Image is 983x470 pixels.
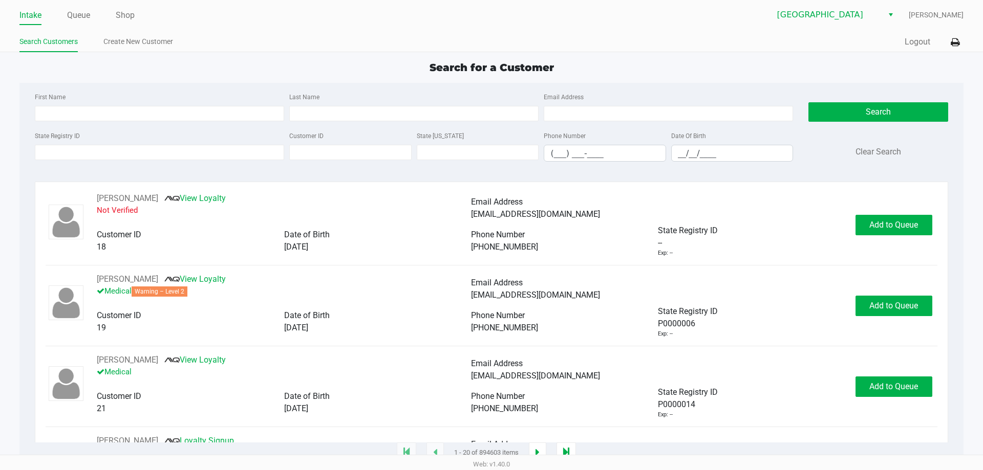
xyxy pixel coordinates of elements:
[471,359,523,368] span: Email Address
[97,273,158,285] button: See customer info
[284,230,330,239] span: Date of Birth
[471,439,523,449] span: Email Address
[19,35,78,48] a: Search Customers
[471,404,538,413] span: [PHONE_NUMBER]
[19,8,41,23] a: Intake
[856,215,932,235] button: Add to Queue
[544,131,586,141] label: Phone Number
[164,274,226,284] a: View Loyalty
[284,391,330,401] span: Date of Birth
[808,102,948,122] button: Search
[672,145,793,161] input: Format: MM/DD/YYYY
[284,323,308,332] span: [DATE]
[544,145,666,162] kendo-maskedtextbox: Format: (999) 999-9999
[471,310,525,320] span: Phone Number
[397,442,416,463] app-submit-button: Move to first page
[909,10,964,20] span: [PERSON_NAME]
[658,330,673,339] div: Exp: --
[671,145,794,162] kendo-maskedtextbox: Format: MM/DD/YYYY
[658,411,673,419] div: Exp: --
[289,131,324,141] label: Customer ID
[97,366,471,378] p: Medical
[658,249,673,258] div: Exp: --
[658,398,695,411] span: P0000014
[97,285,471,297] p: Medical
[856,376,932,397] button: Add to Queue
[35,93,66,102] label: First Name
[97,354,158,366] button: See customer info
[471,230,525,239] span: Phone Number
[35,131,80,141] label: State Registry ID
[97,435,158,447] button: See customer info
[557,442,576,463] app-submit-button: Move to last page
[471,242,538,252] span: [PHONE_NUMBER]
[869,382,918,391] span: Add to Queue
[284,404,308,413] span: [DATE]
[658,387,718,397] span: State Registry ID
[97,205,471,216] p: Not Verified
[869,301,918,310] span: Add to Queue
[454,447,519,458] span: 1 - 20 of 894603 items
[471,371,600,381] span: [EMAIL_ADDRESS][DOMAIN_NAME]
[473,460,510,468] span: Web: v1.40.0
[426,442,444,463] app-submit-button: Previous
[97,242,106,252] span: 18
[284,310,330,320] span: Date of Birth
[116,8,135,23] a: Shop
[544,93,584,102] label: Email Address
[284,242,308,252] span: [DATE]
[97,404,106,413] span: 21
[471,290,600,300] span: [EMAIL_ADDRESS][DOMAIN_NAME]
[471,278,523,287] span: Email Address
[97,230,141,239] span: Customer ID
[856,296,932,316] button: Add to Queue
[97,192,158,205] button: See customer info
[471,197,523,207] span: Email Address
[529,442,546,463] app-submit-button: Next
[471,391,525,401] span: Phone Number
[164,436,234,445] a: Loyalty Signup
[777,9,877,21] span: [GEOGRAPHIC_DATA]
[883,6,898,24] button: Select
[856,146,901,158] button: Clear Search
[658,226,718,235] span: State Registry ID
[132,286,187,297] span: Warning – Level 2
[658,237,662,249] span: --
[67,8,90,23] a: Queue
[544,145,666,161] input: Format: (999) 999-9999
[417,131,464,141] label: State [US_STATE]
[103,35,173,48] a: Create New Customer
[869,220,918,230] span: Add to Queue
[164,355,226,365] a: View Loyalty
[97,323,106,332] span: 19
[471,209,600,219] span: [EMAIL_ADDRESS][DOMAIN_NAME]
[97,391,141,401] span: Customer ID
[905,36,930,48] button: Logout
[658,318,695,330] span: P0000006
[430,61,554,74] span: Search for a Customer
[97,310,141,320] span: Customer ID
[164,193,226,203] a: View Loyalty
[471,323,538,332] span: [PHONE_NUMBER]
[671,131,706,141] label: Date Of Birth
[289,93,319,102] label: Last Name
[658,306,718,316] span: State Registry ID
